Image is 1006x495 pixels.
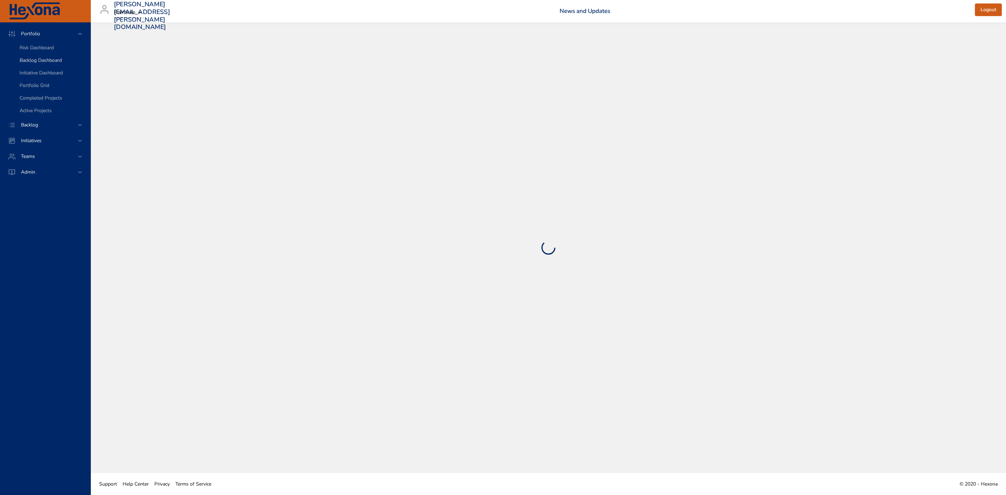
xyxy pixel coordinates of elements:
span: Help Center [123,481,149,487]
span: Active Projects [20,107,52,114]
span: Terms of Service [175,481,211,487]
span: © 2020 - Hexona [960,481,998,487]
span: Initiatives [15,137,47,144]
span: Teams [15,153,41,160]
div: Raintree [114,7,144,18]
img: Hexona [8,2,61,20]
h3: [PERSON_NAME][EMAIL_ADDRESS][PERSON_NAME][DOMAIN_NAME] [114,1,170,31]
a: Help Center [120,476,152,492]
span: Logout [981,6,996,14]
span: Backlog Dashboard [20,57,62,64]
span: Portfolio Grid [20,82,49,89]
span: Admin [15,169,41,175]
span: Privacy [154,481,170,487]
span: Backlog [15,122,44,128]
span: Initiative Dashboard [20,70,63,76]
span: Support [99,481,117,487]
span: Portfolio [15,30,46,37]
button: Logout [975,3,1002,16]
a: News and Updates [560,7,610,15]
a: Privacy [152,476,173,492]
span: Completed Projects [20,95,62,101]
a: Support [96,476,120,492]
a: Terms of Service [173,476,214,492]
span: Risk Dashboard [20,44,54,51]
